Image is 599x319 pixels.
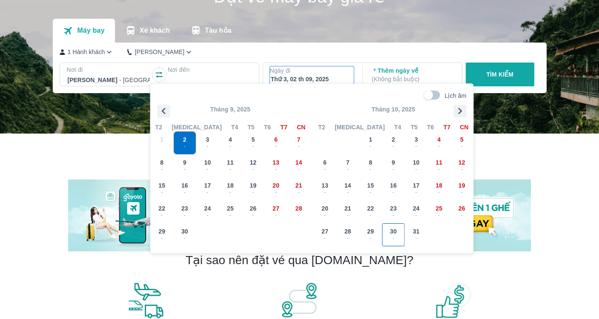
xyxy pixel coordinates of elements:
span: 15 [158,181,165,190]
button: 7- [287,131,310,154]
p: 1 Hành khách [68,48,105,56]
span: 7 [346,158,350,167]
button: 13- [264,154,287,177]
span: 25 [227,204,234,213]
span: [MEDICAL_DATA] [172,123,222,131]
img: banner-home [68,179,531,251]
span: - [314,235,336,242]
span: - [382,235,404,242]
button: 3- [196,131,219,154]
span: - [360,212,382,219]
button: 11- [219,154,242,177]
button: 1 Hành khách [60,48,114,57]
span: 30 [181,227,188,236]
span: T7 [281,123,287,131]
span: 8 [369,158,372,167]
button: 8- [359,154,382,177]
button: 12- [242,154,265,177]
span: 23 [390,204,397,213]
img: banner [435,282,473,319]
span: 24 [204,204,211,213]
span: - [151,166,173,173]
button: 25- [219,200,242,223]
span: - [451,212,473,219]
span: 10 [413,158,420,167]
button: 6- [314,154,337,177]
button: 26- [242,200,265,223]
span: - [382,212,404,219]
span: 29 [367,227,374,236]
span: 12 [459,158,465,167]
span: T2 [318,123,325,131]
span: 9 [392,158,395,167]
button: 24- [196,200,219,223]
span: - [314,212,336,219]
span: - [197,212,219,219]
p: Thêm ngày về [372,66,454,83]
span: - [174,166,196,173]
span: 4 [437,135,441,144]
button: 14- [287,154,310,177]
span: - [265,212,287,219]
span: - [405,166,427,173]
button: 21- [287,177,310,200]
span: T4 [231,123,238,131]
p: Tàu hỏa [205,26,232,35]
button: 4- [427,131,450,154]
span: - [288,166,310,173]
button: 9- [173,154,196,177]
button: 11- [427,154,450,177]
span: 4 [229,135,232,144]
span: T6 [427,123,434,131]
span: 1 [369,135,372,144]
button: 15- [151,177,174,200]
span: - [382,189,404,196]
span: 16 [390,181,397,190]
span: 19 [459,181,465,190]
button: 3- [405,131,428,154]
p: Ngày đi [270,66,354,75]
span: 28 [295,204,302,213]
span: 7 [297,135,301,144]
span: 27 [272,204,279,213]
button: [PERSON_NAME] [127,48,193,57]
button: 14- [336,177,359,200]
button: 30- [173,223,196,246]
span: - [451,143,473,150]
span: 16 [181,181,188,190]
span: - [174,143,196,150]
span: T2 [155,123,162,131]
span: 2 [183,135,186,144]
span: 20 [272,181,279,190]
span: 14 [344,181,351,190]
span: - [360,143,382,150]
span: - [265,189,287,196]
button: 5- [450,131,473,154]
div: transportation tabs [53,19,242,43]
button: 16- [173,177,196,200]
h2: Tại sao nên đặt vé qua [DOMAIN_NAME]? [186,253,413,268]
span: - [337,189,359,196]
span: 26 [459,204,465,213]
button: 19- [242,177,265,200]
span: 13 [321,181,328,190]
span: - [428,143,450,150]
button: 27- [314,223,337,246]
button: 29- [359,223,382,246]
button: 13- [314,177,337,200]
span: 20 [321,204,328,213]
button: 23- [382,200,405,223]
span: - [265,143,287,150]
button: 17- [196,177,219,200]
span: 30 [390,227,397,236]
p: Nơi đến [168,66,252,74]
span: - [428,212,450,219]
span: - [219,212,241,219]
span: 28 [344,227,351,236]
span: 26 [250,204,257,213]
span: - [405,212,427,219]
span: - [405,189,427,196]
span: 24 [413,204,420,213]
span: - [219,166,241,173]
button: 25- [427,200,450,223]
